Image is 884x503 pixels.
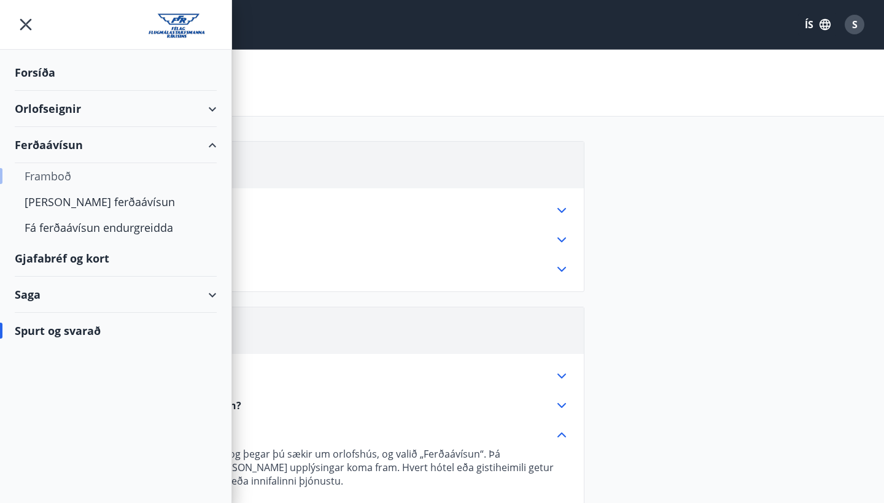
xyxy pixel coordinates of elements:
div: Ferðaávísun [15,127,217,163]
div: Hvar sé ég hvaða tilboð eru í boði? [30,428,569,442]
span: S [852,18,858,31]
div: Forsíða [15,55,217,91]
div: Hvað er ferðaávísun? [30,369,569,383]
div: Leiguskilmálar orlofsegina innanlands [30,262,569,277]
div: Hvar sé ég hvaða tilboð eru í boði? [30,442,569,488]
div: Gjafabréf og kort [15,240,217,277]
div: Framboð [25,163,207,189]
div: Við brottför [30,203,569,218]
div: [PERSON_NAME] ferðaávísun [25,189,207,215]
button: menu [15,13,37,36]
div: [GEOGRAPHIC_DATA] [30,232,569,247]
div: Spurt og svarað [15,313,217,348]
div: Orlofseignir [15,91,217,127]
button: S [840,10,869,39]
div: Hvers vegna ætti ég að kaupa ferðaávísun? [30,398,569,413]
img: union_logo [149,13,217,38]
button: ÍS [798,13,837,36]
div: Fá ferðaávísun endurgreidda [25,215,207,240]
div: Saga [15,277,217,313]
p: Á orlofsvefnum geturðu skráð þig inn, eins og þegar þú sækir um orlofshús, og valið „Ferðaávísun“... [30,447,569,488]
